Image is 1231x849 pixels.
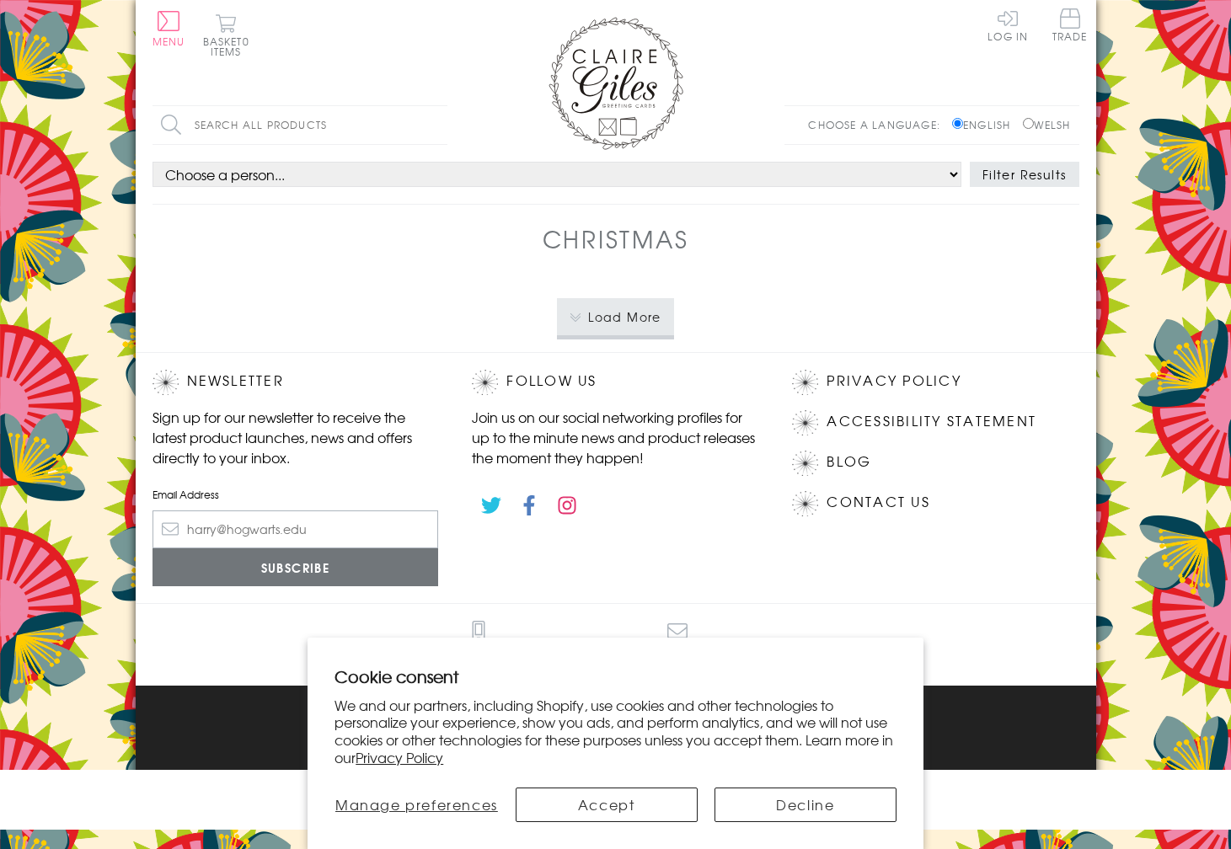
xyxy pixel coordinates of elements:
[472,370,758,395] h2: Follow Us
[203,13,249,56] button: Basket0 items
[153,487,439,502] label: Email Address
[970,162,1079,187] button: Filter Results
[827,410,1036,433] a: Accessibility Statement
[153,407,439,467] p: Sign up for our newsletter to receive the latest product launches, news and offers directly to yo...
[335,788,498,822] button: Manage preferences
[952,118,963,129] input: English
[335,794,498,814] span: Manage preferences
[827,370,961,392] a: Privacy Policy
[356,747,443,767] a: Privacy Policy
[549,621,806,669] a: [EMAIL_ADDRESS][DOMAIN_NAME]
[335,697,896,766] p: We and our partners, including Shopify, use cookies and other technologies to personalize your ex...
[1023,118,1034,129] input: Welsh
[425,621,533,669] a: 0191 270 8191
[153,370,439,395] h2: Newsletter
[715,788,896,822] button: Decline
[153,11,185,46] button: Menu
[431,106,447,144] input: Search
[557,298,674,335] button: Load More
[827,451,871,473] a: Blog
[1023,117,1071,132] label: Welsh
[952,117,1019,132] label: English
[987,8,1028,41] a: Log In
[335,665,896,688] h2: Cookie consent
[153,740,1079,756] p: © 2025 .
[153,106,447,144] input: Search all products
[153,34,185,49] span: Menu
[549,17,683,150] img: Claire Giles Greetings Cards
[827,491,929,514] a: Contact Us
[211,34,249,59] span: 0 items
[153,510,439,548] input: harry@hogwarts.edu
[1052,8,1088,45] a: Trade
[1052,8,1088,41] span: Trade
[472,407,758,467] p: Join us on our social networking profiles for up to the minute news and product releases the mome...
[153,548,439,586] input: Subscribe
[543,222,689,256] h1: Christmas
[516,788,698,822] button: Accept
[808,117,949,132] p: Choose a language:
